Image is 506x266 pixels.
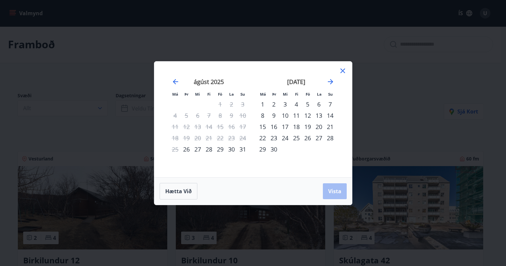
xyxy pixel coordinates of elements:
[328,92,333,97] small: Su
[327,78,334,86] div: Move forward to switch to the next month.
[240,92,245,97] small: Su
[194,78,224,86] strong: ágúst 2025
[268,121,279,132] div: 16
[279,110,291,121] td: Choose miðvikudagur, 10. september 2025 as your check-in date. It’s available.
[215,99,226,110] td: Not available. föstudagur, 1. ágúst 2025
[291,110,302,121] div: 11
[268,121,279,132] td: Choose þriðjudagur, 16. september 2025 as your check-in date. It’s available.
[172,92,178,97] small: Má
[279,132,291,144] div: 24
[215,144,226,155] td: Choose föstudagur, 29. ágúst 2025 as your check-in date. It’s available.
[226,121,237,132] td: Not available. laugardagur, 16. ágúst 2025
[203,144,215,155] td: Choose fimmtudagur, 28. ágúst 2025 as your check-in date. It’s available.
[257,121,268,132] div: 15
[317,92,322,97] small: La
[170,132,181,144] td: Not available. mánudagur, 18. ágúst 2025
[272,92,276,97] small: Þr
[181,121,192,132] td: Not available. þriðjudagur, 12. ágúst 2025
[215,144,226,155] div: 29
[260,92,266,97] small: Má
[192,144,203,155] td: Choose miðvikudagur, 27. ágúst 2025 as your check-in date. It’s available.
[291,132,302,144] td: Choose fimmtudagur, 25. september 2025 as your check-in date. It’s available.
[313,110,325,121] div: 13
[325,99,336,110] td: Choose sunnudagur, 7. september 2025 as your check-in date. It’s available.
[207,92,211,97] small: Fi
[325,121,336,132] div: 21
[279,132,291,144] td: Choose miðvikudagur, 24. september 2025 as your check-in date. It’s available.
[279,110,291,121] div: 10
[195,92,200,97] small: Mi
[325,99,336,110] div: 7
[325,132,336,144] td: Choose sunnudagur, 28. september 2025 as your check-in date. It’s available.
[313,132,325,144] div: 27
[313,132,325,144] td: Choose laugardagur, 27. september 2025 as your check-in date. It’s available.
[257,132,268,144] div: 22
[302,132,313,144] div: 26
[237,121,248,132] td: Not available. sunnudagur, 17. ágúst 2025
[203,144,215,155] div: 28
[291,99,302,110] td: Choose fimmtudagur, 4. september 2025 as your check-in date. It’s available.
[279,99,291,110] td: Choose miðvikudagur, 3. september 2025 as your check-in date. It’s available.
[192,132,203,144] td: Not available. miðvikudagur, 20. ágúst 2025
[302,132,313,144] td: Choose föstudagur, 26. september 2025 as your check-in date. It’s available.
[229,92,234,97] small: La
[237,110,248,121] td: Not available. sunnudagur, 10. ágúst 2025
[257,121,268,132] td: Choose mánudagur, 15. september 2025 as your check-in date. It’s available.
[268,110,279,121] td: Choose þriðjudagur, 9. september 2025 as your check-in date. It’s available.
[257,132,268,144] td: Choose mánudagur, 22. september 2025 as your check-in date. It’s available.
[257,144,268,155] div: 29
[257,110,268,121] div: 8
[181,110,192,121] td: Not available. þriðjudagur, 5. ágúst 2025
[181,132,192,144] td: Not available. þriðjudagur, 19. ágúst 2025
[215,121,226,132] td: Not available. föstudagur, 15. ágúst 2025
[313,110,325,121] td: Choose laugardagur, 13. september 2025 as your check-in date. It’s available.
[203,121,215,132] td: Not available. fimmtudagur, 14. ágúst 2025
[237,99,248,110] td: Not available. sunnudagur, 3. ágúst 2025
[313,99,325,110] div: 6
[287,78,305,86] strong: [DATE]
[170,110,181,121] td: Not available. mánudagur, 4. ágúst 2025
[226,144,237,155] div: 30
[237,132,248,144] td: Not available. sunnudagur, 24. ágúst 2025
[325,110,336,121] td: Choose sunnudagur, 14. september 2025 as your check-in date. It’s available.
[306,92,310,97] small: Fö
[313,99,325,110] td: Choose laugardagur, 6. september 2025 as your check-in date. It’s available.
[295,92,298,97] small: Fi
[302,121,313,132] div: 19
[257,110,268,121] td: Choose mánudagur, 8. september 2025 as your check-in date. It’s available.
[226,110,237,121] td: Not available. laugardagur, 9. ágúst 2025
[268,144,279,155] div: 30
[302,110,313,121] td: Choose föstudagur, 12. september 2025 as your check-in date. It’s available.
[313,121,325,132] div: 20
[279,99,291,110] div: 3
[325,132,336,144] div: 28
[170,144,181,155] td: Not available. mánudagur, 25. ágúst 2025
[291,99,302,110] div: 4
[268,132,279,144] div: 23
[291,110,302,121] td: Choose fimmtudagur, 11. september 2025 as your check-in date. It’s available.
[302,110,313,121] div: 12
[215,110,226,121] td: Not available. föstudagur, 8. ágúst 2025
[215,132,226,144] td: Not available. föstudagur, 22. ágúst 2025
[302,99,313,110] td: Choose föstudagur, 5. september 2025 as your check-in date. It’s available.
[268,144,279,155] td: Choose þriðjudagur, 30. september 2025 as your check-in date. It’s available.
[257,99,268,110] td: Choose mánudagur, 1. september 2025 as your check-in date. It’s available.
[291,121,302,132] div: 18
[325,121,336,132] td: Choose sunnudagur, 21. september 2025 as your check-in date. It’s available.
[192,110,203,121] td: Not available. miðvikudagur, 6. ágúst 2025
[226,132,237,144] td: Not available. laugardagur, 23. ágúst 2025
[184,92,188,97] small: Þr
[257,144,268,155] td: Choose mánudagur, 29. september 2025 as your check-in date. It’s available.
[226,144,237,155] td: Choose laugardagur, 30. ágúst 2025 as your check-in date. It’s available.
[283,92,288,97] small: Mi
[181,144,192,155] td: Choose þriðjudagur, 26. ágúst 2025 as your check-in date. It’s available.
[160,183,197,199] button: Hætta við
[279,121,291,132] div: 17
[268,99,279,110] div: 2
[257,99,268,110] div: 1
[268,132,279,144] td: Choose þriðjudagur, 23. september 2025 as your check-in date. It’s available.
[313,121,325,132] td: Choose laugardagur, 20. september 2025 as your check-in date. It’s available.
[181,144,192,155] div: 26
[172,78,179,86] div: Move backward to switch to the previous month.
[203,132,215,144] td: Not available. fimmtudagur, 21. ágúst 2025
